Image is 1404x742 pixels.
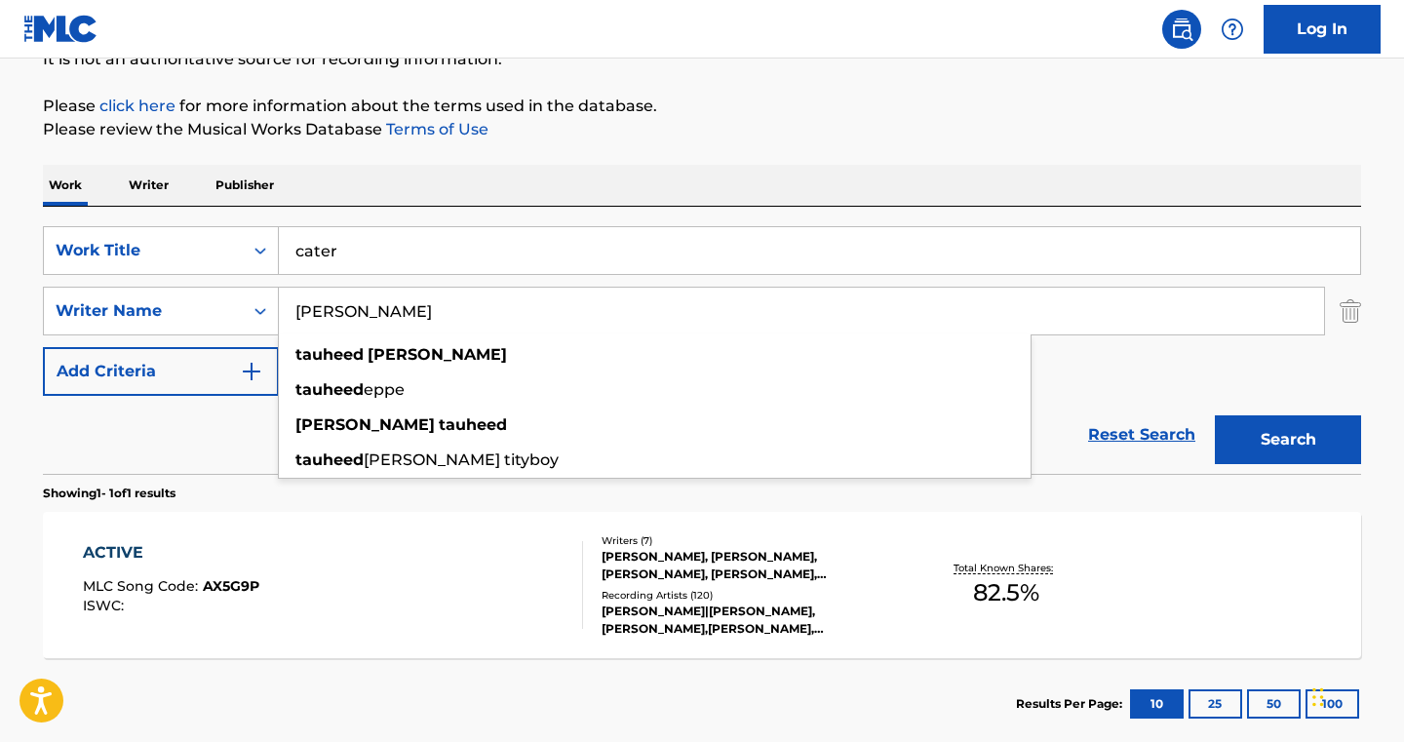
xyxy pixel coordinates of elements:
[1306,689,1359,719] button: 100
[954,561,1058,575] p: Total Known Shares:
[1306,648,1404,742] iframe: Chat Widget
[602,603,896,638] div: [PERSON_NAME]|[PERSON_NAME], [PERSON_NAME],[PERSON_NAME], [PERSON_NAME],[PERSON_NAME], [PERSON_NA...
[295,415,435,434] strong: [PERSON_NAME]
[203,577,259,595] span: AX5G9P
[1130,689,1184,719] button: 10
[1221,18,1244,41] img: help
[240,360,263,383] img: 9d2ae6d4665cec9f34b9.svg
[43,95,1361,118] p: Please for more information about the terms used in the database.
[83,541,259,565] div: ACTIVE
[295,450,364,469] strong: tauheed
[1340,287,1361,335] img: Delete Criterion
[602,548,896,583] div: [PERSON_NAME], [PERSON_NAME], [PERSON_NAME], [PERSON_NAME], [PERSON_NAME], [PERSON_NAME], [PERSON...
[1264,5,1381,54] a: Log In
[23,15,98,43] img: MLC Logo
[1162,10,1201,49] a: Public Search
[43,485,175,502] p: Showing 1 - 1 of 1 results
[364,450,559,469] span: [PERSON_NAME] tityboy
[382,120,488,138] a: Terms of Use
[43,165,88,206] p: Work
[56,239,231,262] div: Work Title
[1215,415,1361,464] button: Search
[99,97,175,115] a: click here
[56,299,231,323] div: Writer Name
[368,345,507,364] strong: [PERSON_NAME]
[602,588,896,603] div: Recording Artists ( 120 )
[1312,668,1324,726] div: Drag
[43,347,279,396] button: Add Criteria
[1016,695,1127,713] p: Results Per Page:
[210,165,280,206] p: Publisher
[1213,10,1252,49] div: Help
[1247,689,1301,719] button: 50
[43,512,1361,658] a: ACTIVEMLC Song Code:AX5G9PISWC:Writers (7)[PERSON_NAME], [PERSON_NAME], [PERSON_NAME], [PERSON_NA...
[973,575,1039,610] span: 82.5 %
[1170,18,1193,41] img: search
[295,345,364,364] strong: tauheed
[83,597,129,614] span: ISWC :
[364,380,405,399] span: eppe
[83,577,203,595] span: MLC Song Code :
[43,118,1361,141] p: Please review the Musical Works Database
[43,226,1361,474] form: Search Form
[602,533,896,548] div: Writers ( 7 )
[1078,413,1205,456] a: Reset Search
[123,165,175,206] p: Writer
[43,48,1361,71] p: It is not an authoritative source for recording information.
[439,415,507,434] strong: tauheed
[1189,689,1242,719] button: 25
[295,380,364,399] strong: tauheed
